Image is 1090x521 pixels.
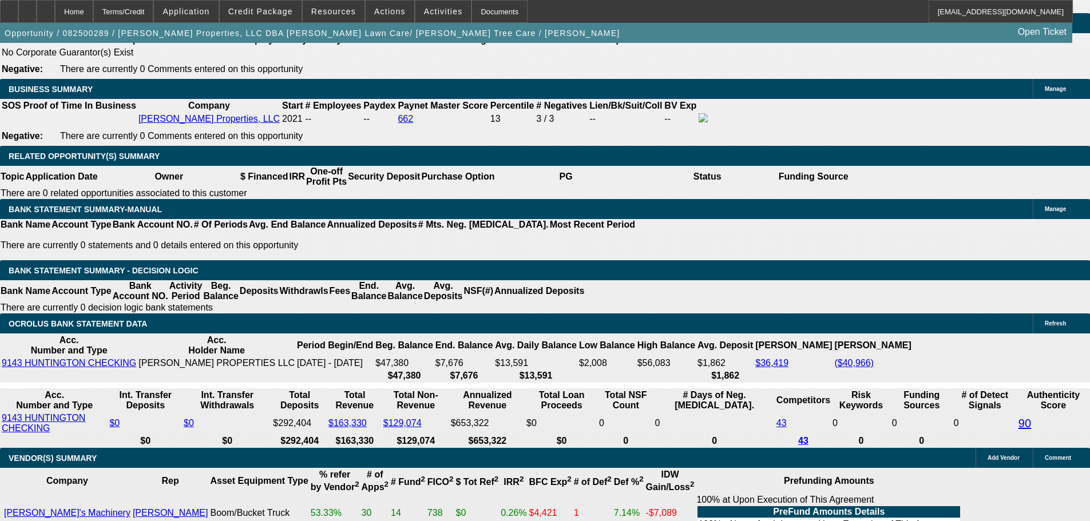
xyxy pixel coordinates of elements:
[494,335,577,356] th: Avg. Daily Balance
[589,101,662,110] b: Lien/Bk/Suit/Coll
[60,64,303,74] span: There are currently 0 Comments entered on this opportunity
[1013,22,1071,42] a: Open Ticket
[374,7,406,16] span: Actions
[4,508,130,518] a: [PERSON_NAME]'s Machinery
[832,435,890,447] th: 0
[184,418,194,428] a: $0
[210,476,308,486] b: Asset Equipment Type
[526,389,597,411] th: Total Loan Proceeds
[183,389,271,411] th: Int. Transfer Withdrawals
[169,280,203,302] th: Activity Period
[589,113,663,125] td: --
[362,470,389,492] b: # of Apps
[435,357,493,369] td: $7,676
[1,100,22,112] th: SOS
[778,166,849,188] th: Funding Source
[296,335,374,356] th: Period Begin/End
[363,113,396,125] td: --
[953,389,1017,411] th: # of Detect Signals
[755,335,833,356] th: [PERSON_NAME]
[138,335,295,356] th: Acc. Holder Name
[162,476,179,486] b: Rep
[435,370,493,381] th: $7,676
[776,418,787,428] a: 43
[311,7,356,16] span: Resources
[272,412,327,434] td: $292,404
[988,455,1020,461] span: Add Vendor
[25,166,98,188] th: Application Date
[193,219,248,230] th: # Of Periods
[383,418,422,428] a: $129,074
[654,389,774,411] th: # Days of Neg. [MEDICAL_DATA].
[9,205,162,214] span: BANK STATEMENT SUMMARY-MANUAL
[598,412,653,434] td: 0
[272,389,327,411] th: Total Deposits
[133,508,208,518] a: [PERSON_NAME]
[1045,455,1071,461] span: Comment
[755,358,788,368] a: $36,419
[450,435,525,447] th: $653,322
[109,389,182,411] th: Int. Transfer Deposits
[424,7,463,16] span: Activities
[282,113,303,125] td: 2021
[375,335,433,356] th: Beg. Balance
[1045,320,1066,327] span: Refresh
[1,240,635,250] p: There are currently 0 statements and 0 details entered on this opportunity
[574,477,612,487] b: # of Def
[697,335,754,356] th: Avg. Deposit
[451,418,524,428] div: $653,322
[385,480,389,488] sup: 2
[697,357,754,369] td: $1,862
[203,280,239,302] th: Beg. Balance
[526,435,597,447] th: $0
[112,280,169,302] th: Bank Account NO.
[421,166,495,188] th: Purchase Option
[690,480,694,488] sup: 2
[891,435,952,447] th: 0
[296,357,374,369] td: [DATE] - [DATE]
[598,435,653,447] th: 0
[383,389,449,411] th: Total Non-Revenue
[504,477,524,487] b: IRR
[303,1,364,22] button: Resources
[1045,206,1066,212] span: Manage
[2,358,136,368] a: 9143 HUNTINGTON CHECKING
[375,370,433,381] th: $47,380
[239,280,279,302] th: Deposits
[798,436,808,446] a: 43
[306,166,347,188] th: One-off Profit Pts
[834,335,911,356] th: [PERSON_NAME]
[529,477,572,487] b: BFC Exp
[891,412,952,434] td: 0
[162,7,209,16] span: Application
[23,100,137,112] th: Proof of Time In Business
[1,389,108,411] th: Acc. Number and Type
[138,114,280,124] a: [PERSON_NAME] Properties, LLC
[637,166,778,188] th: Status
[455,477,498,487] b: $ Tot Ref
[1,335,137,356] th: Acc. Number and Type
[328,418,367,428] a: $163,330
[490,114,534,124] div: 13
[549,219,636,230] th: Most Recent Period
[326,219,417,230] th: Annualized Deposits
[1045,86,1066,92] span: Manage
[306,114,312,124] span: --
[398,114,413,124] a: 662
[98,166,240,188] th: Owner
[228,7,293,16] span: Credit Package
[832,389,890,411] th: Risk Keywords
[9,266,199,275] span: Bank Statement Summary - Decision Logic
[490,101,534,110] b: Percentile
[109,435,182,447] th: $0
[2,64,43,74] b: Negative:
[567,475,571,483] sup: 2
[288,166,306,188] th: IRR
[9,85,93,94] span: BUSINESS SUMMARY
[138,357,295,369] td: [PERSON_NAME] PROPERTIES LLC
[427,477,454,487] b: FICO
[2,131,43,141] b: Negative:
[637,357,696,369] td: $56,083
[1018,389,1089,411] th: Authenticity Score
[578,357,636,369] td: $2,008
